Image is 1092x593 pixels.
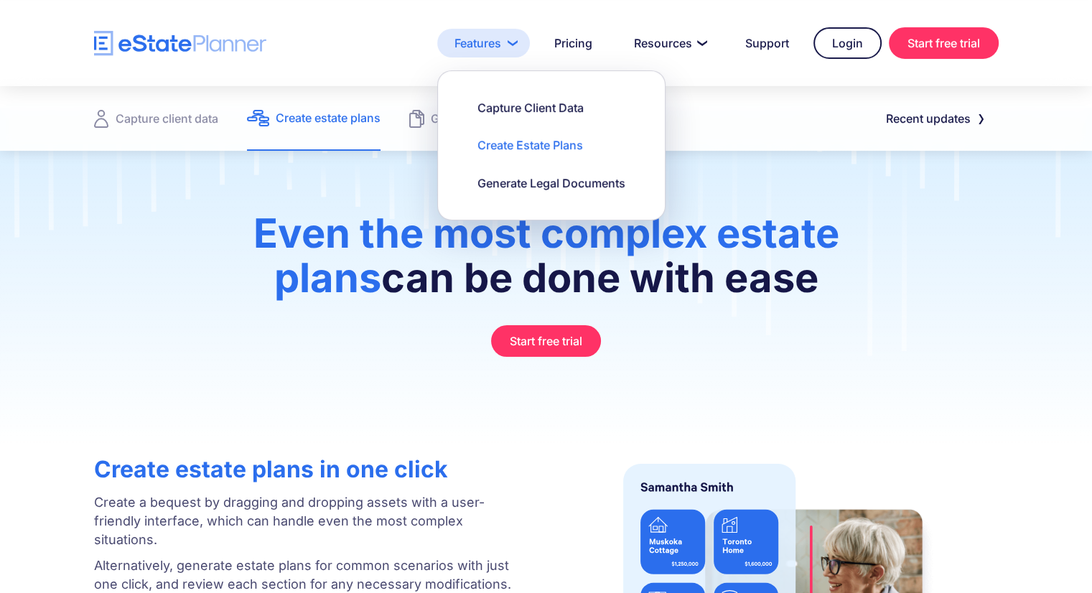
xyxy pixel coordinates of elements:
[253,209,839,302] span: Even the most complex estate plans
[116,108,218,129] div: Capture client data
[617,29,721,57] a: Resources
[247,86,381,151] a: Create estate plans
[431,108,574,129] div: Generate legal documents
[94,31,266,56] a: home
[94,86,218,151] a: Capture client data
[889,27,999,59] a: Start free trial
[813,27,882,59] a: Login
[477,137,583,153] div: Create Estate Plans
[459,130,601,160] a: Create Estate Plans
[869,104,999,133] a: Recent updates
[409,86,574,151] a: Generate legal documents
[477,100,584,116] div: Capture Client Data
[94,455,448,483] strong: Create estate plans in one click
[491,325,601,357] a: Start free trial
[240,211,852,314] h1: can be done with ease
[459,168,643,198] a: Generate Legal Documents
[437,29,530,57] a: Features
[276,108,381,128] div: Create estate plans
[459,93,602,123] a: Capture Client Data
[537,29,610,57] a: Pricing
[477,175,625,191] div: Generate Legal Documents
[886,108,971,129] div: Recent updates
[94,493,519,549] p: Create a bequest by dragging and dropping assets with a user-friendly interface, which can handle...
[728,29,806,57] a: Support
